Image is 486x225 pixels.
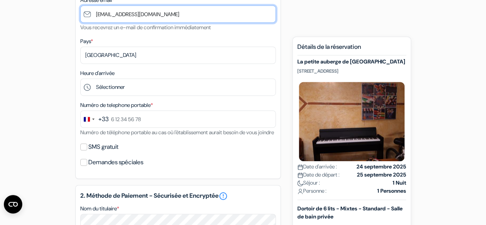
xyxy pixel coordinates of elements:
[98,115,109,124] div: +33
[357,171,406,179] strong: 25 septembre 2025
[80,69,114,77] label: Heure d'arrivée
[297,43,406,55] h5: Détails de la réservation
[88,142,118,152] label: SMS gratuit
[297,68,406,74] p: [STREET_ADDRESS]
[393,179,406,187] strong: 1 Nuit
[297,205,403,220] b: Dortoir de 6 lits - Mixtes - Standard - Salle de bain privée
[80,101,153,109] label: Numéro de telephone portable
[80,129,274,136] small: Numéro de téléphone portable au cas où l'établissement aurait besoin de vous joindre
[297,187,327,195] span: Personne :
[4,195,22,213] button: Ouvrir le widget CMP
[219,192,228,201] a: error_outline
[297,163,337,171] span: Date d'arrivée :
[80,205,119,213] label: Nom du titulaire
[80,192,276,201] h5: 2. Méthode de Paiement - Sécurisée et Encryptée
[357,163,406,171] strong: 24 septembre 2025
[88,157,143,168] label: Demandes spéciales
[80,24,211,31] small: Vous recevrez un e-mail de confirmation immédiatement
[377,187,406,195] strong: 1 Personnes
[297,180,303,186] img: moon.svg
[297,188,303,194] img: user_icon.svg
[297,179,320,187] span: Séjour :
[80,37,93,45] label: Pays
[80,110,276,128] input: 6 12 34 56 78
[81,111,109,127] button: Change country, selected France (+33)
[297,172,303,178] img: calendar.svg
[80,5,276,23] input: Entrer adresse e-mail
[297,58,406,65] h5: La petite auberge de [GEOGRAPHIC_DATA]
[297,164,303,170] img: calendar.svg
[297,171,340,179] span: Date de départ :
